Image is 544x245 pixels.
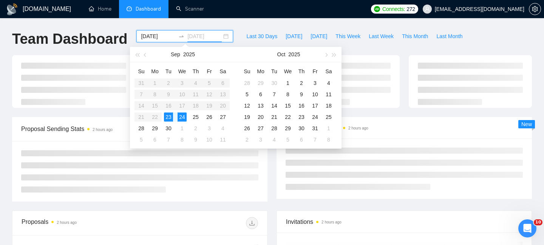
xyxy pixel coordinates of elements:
[288,47,300,62] button: 2025
[202,134,216,145] td: 2025-10-10
[89,6,111,12] a: homeHome
[324,79,333,88] div: 4
[295,123,308,134] td: 2025-10-30
[205,135,214,144] div: 10
[202,65,216,77] th: Fr
[205,112,214,122] div: 26
[308,134,322,145] td: 2025-11-07
[175,123,189,134] td: 2025-10-01
[134,65,148,77] th: Su
[176,6,204,12] a: searchScanner
[324,90,333,99] div: 11
[374,6,380,12] img: upwork-logo.png
[281,77,295,89] td: 2025-10-01
[436,32,462,40] span: Last Month
[256,112,265,122] div: 20
[254,89,267,100] td: 2025-10-06
[297,112,306,122] div: 23
[286,123,523,133] span: Scanner Breakdown
[242,30,281,42] button: Last 30 Days
[521,121,532,127] span: New
[240,100,254,111] td: 2025-10-12
[164,135,173,144] div: 7
[311,124,320,133] div: 31
[308,65,322,77] th: Fr
[295,100,308,111] td: 2025-10-16
[281,123,295,134] td: 2025-10-29
[529,6,541,12] a: setting
[218,135,227,144] div: 11
[137,135,146,144] div: 5
[164,124,173,133] div: 30
[240,111,254,123] td: 2025-10-19
[324,112,333,122] div: 25
[311,32,327,40] span: [DATE]
[402,32,428,40] span: This Month
[270,79,279,88] div: 30
[243,90,252,99] div: 5
[529,3,541,15] button: setting
[191,124,200,133] div: 2
[322,65,335,77] th: Sa
[21,124,173,134] span: Proposal Sending Stats
[335,32,360,40] span: This Week
[283,101,292,110] div: 15
[218,112,227,122] div: 27
[171,47,180,62] button: Sep
[240,65,254,77] th: Su
[398,30,432,42] button: This Month
[295,111,308,123] td: 2025-10-23
[321,220,342,224] time: 2 hours ago
[189,123,202,134] td: 2025-10-02
[191,135,200,144] div: 9
[134,134,148,145] td: 2025-10-05
[240,89,254,100] td: 2025-10-05
[256,79,265,88] div: 29
[254,65,267,77] th: Mo
[281,100,295,111] td: 2025-10-15
[162,65,175,77] th: Tu
[308,123,322,134] td: 2025-10-31
[322,77,335,89] td: 2025-10-04
[240,134,254,145] td: 2025-11-02
[283,90,292,99] div: 8
[216,123,230,134] td: 2025-10-04
[178,112,187,122] div: 24
[189,111,202,123] td: 2025-09-25
[297,124,306,133] div: 30
[382,5,405,13] span: Connects:
[283,124,292,133] div: 29
[243,112,252,122] div: 19
[295,65,308,77] th: Th
[281,65,295,77] th: We
[281,89,295,100] td: 2025-10-08
[175,111,189,123] td: 2025-09-24
[162,134,175,145] td: 2025-10-07
[127,6,132,11] span: dashboard
[202,123,216,134] td: 2025-10-03
[281,134,295,145] td: 2025-11-05
[311,101,320,110] div: 17
[425,6,430,12] span: user
[267,65,281,77] th: Tu
[150,124,159,133] div: 29
[281,30,306,42] button: [DATE]
[12,30,127,48] h1: Team Dashboard
[254,100,267,111] td: 2025-10-13
[281,111,295,123] td: 2025-10-22
[267,100,281,111] td: 2025-10-14
[178,33,184,39] span: to
[270,135,279,144] div: 4
[286,217,522,227] span: Invitations
[406,5,415,13] span: 272
[324,124,333,133] div: 1
[162,111,175,123] td: 2025-09-23
[256,124,265,133] div: 27
[243,79,252,88] div: 28
[277,47,286,62] button: Oct
[189,65,202,77] th: Th
[295,77,308,89] td: 2025-10-02
[175,65,189,77] th: We
[178,124,187,133] div: 1
[324,135,333,144] div: 8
